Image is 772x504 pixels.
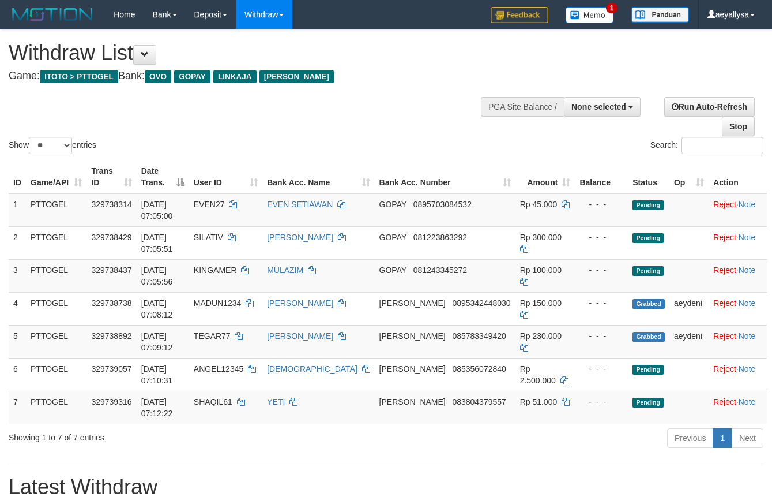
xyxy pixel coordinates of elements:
div: - - - [579,330,623,342]
td: 4 [9,292,26,325]
span: [DATE] 07:12:22 [141,397,173,418]
td: PTTOGEL [26,358,86,391]
span: Pending [632,200,664,210]
a: [PERSON_NAME] [267,233,333,242]
span: Pending [632,233,664,243]
th: Bank Acc. Number: activate to sort column ascending [375,160,515,193]
span: Copy 081223863292 to clipboard [413,233,467,242]
th: Bank Acc. Name: activate to sort column ascending [262,160,374,193]
th: Balance [575,160,628,193]
th: Amount: activate to sort column ascending [515,160,575,193]
input: Search: [681,137,763,154]
span: 329739316 [91,397,131,406]
span: 329738738 [91,298,131,308]
td: 5 [9,325,26,358]
span: Rp 300.000 [520,233,562,242]
span: [DATE] 07:10:31 [141,364,173,385]
h1: Withdraw List [9,42,503,65]
th: User ID: activate to sort column ascending [189,160,262,193]
a: Reject [713,200,736,209]
div: - - - [579,199,623,210]
h1: Latest Withdraw [9,476,763,499]
th: Action [709,160,767,193]
span: 329738892 [91,331,131,341]
td: · [709,226,767,259]
span: None selected [571,102,626,111]
span: Rp 51.000 [520,397,558,406]
span: [PERSON_NAME] [379,298,446,308]
h4: Game: Bank: [9,70,503,82]
th: Game/API: activate to sort column ascending [26,160,86,193]
a: [DEMOGRAPHIC_DATA] [267,364,357,374]
a: Run Auto-Refresh [664,97,755,117]
span: EVEN27 [194,200,225,209]
span: 329739057 [91,364,131,374]
label: Search: [650,137,763,154]
span: Pending [632,398,664,408]
td: PTTOGEL [26,226,86,259]
td: PTTOGEL [26,193,86,227]
span: Copy 081243345272 to clipboard [413,266,467,275]
label: Show entries [9,137,96,154]
a: [PERSON_NAME] [267,331,333,341]
td: 6 [9,358,26,391]
th: Status [628,160,669,193]
span: ITOTO > PTTOGEL [40,70,118,83]
span: GOPAY [379,266,406,275]
td: · [709,193,767,227]
span: Rp 2.500.000 [520,364,556,385]
th: Op: activate to sort column ascending [669,160,709,193]
span: [DATE] 07:08:12 [141,298,173,319]
td: · [709,358,767,391]
a: Note [739,331,756,341]
a: Stop [722,117,755,136]
img: MOTION_logo.png [9,6,96,23]
a: Reject [713,233,736,242]
a: [PERSON_NAME] [267,298,333,308]
td: 3 [9,259,26,292]
span: GOPAY [379,233,406,242]
th: Date Trans.: activate to sort column descending [137,160,189,193]
div: PGA Site Balance / [481,97,564,117]
span: GOPAY [174,70,210,83]
span: 329738314 [91,200,131,209]
span: Copy 0895342448030 to clipboard [452,298,510,308]
div: - - - [579,232,623,243]
span: SILATIV [194,233,223,242]
span: Copy 0895703084532 to clipboard [413,200,472,209]
span: Copy 085356072840 to clipboard [452,364,506,374]
span: Rp 45.000 [520,200,558,209]
img: Feedback.jpg [491,7,548,23]
div: - - - [579,363,623,375]
span: Copy 083804379557 to clipboard [452,397,506,406]
a: Note [739,233,756,242]
td: aeydeni [669,292,709,325]
span: Rp 100.000 [520,266,562,275]
span: [DATE] 07:09:12 [141,331,173,352]
span: Rp 150.000 [520,298,562,308]
td: · [709,391,767,424]
div: - - - [579,297,623,309]
span: Copy 085783349420 to clipboard [452,331,506,341]
th: ID [9,160,26,193]
td: · [709,325,767,358]
a: Reject [713,397,736,406]
span: [PERSON_NAME] [379,331,446,341]
a: Reject [713,364,736,374]
td: · [709,292,767,325]
span: GOPAY [379,200,406,209]
span: MADUN1234 [194,298,241,308]
td: · [709,259,767,292]
select: Showentries [29,137,72,154]
span: Pending [632,365,664,375]
span: Grabbed [632,299,665,309]
a: EVEN SETIAWAN [267,200,333,209]
span: [DATE] 07:05:51 [141,233,173,253]
a: Note [739,364,756,374]
span: ANGEL12345 [194,364,243,374]
a: Note [739,266,756,275]
td: PTTOGEL [26,391,86,424]
a: Note [739,200,756,209]
a: Reject [713,266,736,275]
a: Reject [713,331,736,341]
